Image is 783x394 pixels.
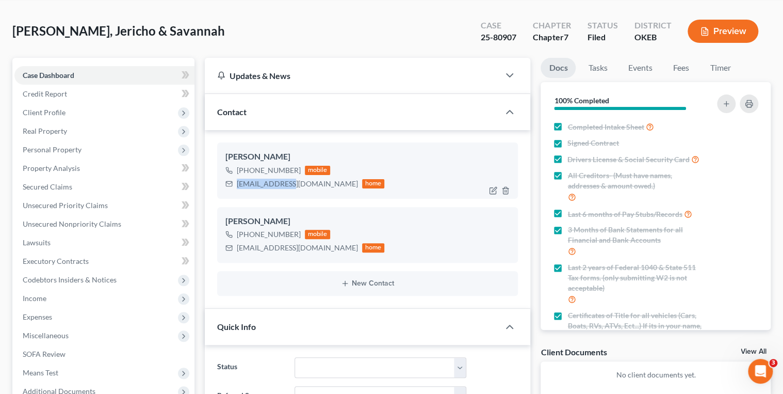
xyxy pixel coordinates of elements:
[237,165,301,176] div: [PHONE_NUMBER]
[14,178,194,196] a: Secured Claims
[554,96,609,105] strong: 100% Completed
[567,154,690,165] span: Drivers License & Social Security Card
[212,357,290,378] label: Status
[225,151,510,163] div: [PERSON_NAME]
[23,182,72,191] span: Secured Claims
[23,257,89,265] span: Executory Contracts
[23,238,51,247] span: Lawsuits
[14,66,194,85] a: Case Dashboard
[362,243,385,253] div: home
[567,225,704,245] span: 3 Months of Bank Statements for all Financial and Bank Accounts
[217,322,256,332] span: Quick Info
[533,31,570,43] div: Chapter
[225,279,510,288] button: New Contact
[305,230,331,239] div: mobile
[769,359,777,367] span: 3
[14,215,194,233] a: Unsecured Nonpriority Claims
[305,166,331,175] div: mobile
[481,31,516,43] div: 25-80907
[563,32,568,42] span: 7
[23,164,80,172] span: Property Analysis
[567,209,682,219] span: Last 6 months of Pay Stubs/Records
[741,348,766,355] a: View All
[23,145,81,154] span: Personal Property
[14,345,194,364] a: SOFA Review
[14,159,194,178] a: Property Analysis
[23,71,74,80] span: Case Dashboard
[23,219,121,228] span: Unsecured Nonpriority Claims
[23,275,117,284] span: Codebtors Insiders & Notices
[23,201,108,210] span: Unsecured Priority Claims
[23,350,66,358] span: SOFA Review
[23,108,66,117] span: Client Profile
[14,233,194,252] a: Lawsuits
[634,20,671,31] div: District
[549,370,762,380] p: No client documents yet.
[217,70,487,81] div: Updates & News
[237,229,301,240] div: [PHONE_NUMBER]
[541,58,576,78] a: Docs
[14,85,194,103] a: Credit Report
[587,31,617,43] div: Filed
[664,58,697,78] a: Fees
[619,58,660,78] a: Events
[580,58,615,78] a: Tasks
[237,243,358,253] div: [EMAIL_ADDRESS][DOMAIN_NAME]
[541,346,607,357] div: Client Documents
[23,331,69,340] span: Miscellaneous
[14,252,194,271] a: Executory Contracts
[12,23,225,38] span: [PERSON_NAME], Jericho & Savannah
[567,138,619,148] span: Signed Contract
[567,262,704,293] span: Last 2 years of Federal 1040 & State 511 Tax forms. (only submitting W2 is not acceptable)
[567,122,644,132] span: Completed Intake Sheet
[23,368,58,377] span: Means Test
[237,179,358,189] div: [EMAIL_ADDRESS][DOMAIN_NAME]
[688,20,758,43] button: Preview
[217,107,247,117] span: Contact
[567,310,704,341] span: Certificates of Title for all vehicles (Cars, Boats, RVs, ATVs, Ect...) If its in your name, we n...
[14,196,194,215] a: Unsecured Priority Claims
[23,312,52,321] span: Expenses
[23,89,67,98] span: Credit Report
[23,294,46,303] span: Income
[533,20,570,31] div: Chapter
[587,20,617,31] div: Status
[225,215,510,228] div: [PERSON_NAME]
[748,359,773,384] iframe: Intercom live chat
[567,170,704,191] span: All Creditors- (Must have names, addresses & amount owed.)
[481,20,516,31] div: Case
[634,31,671,43] div: OKEB
[23,127,67,135] span: Real Property
[702,58,739,78] a: Timer
[362,179,385,188] div: home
